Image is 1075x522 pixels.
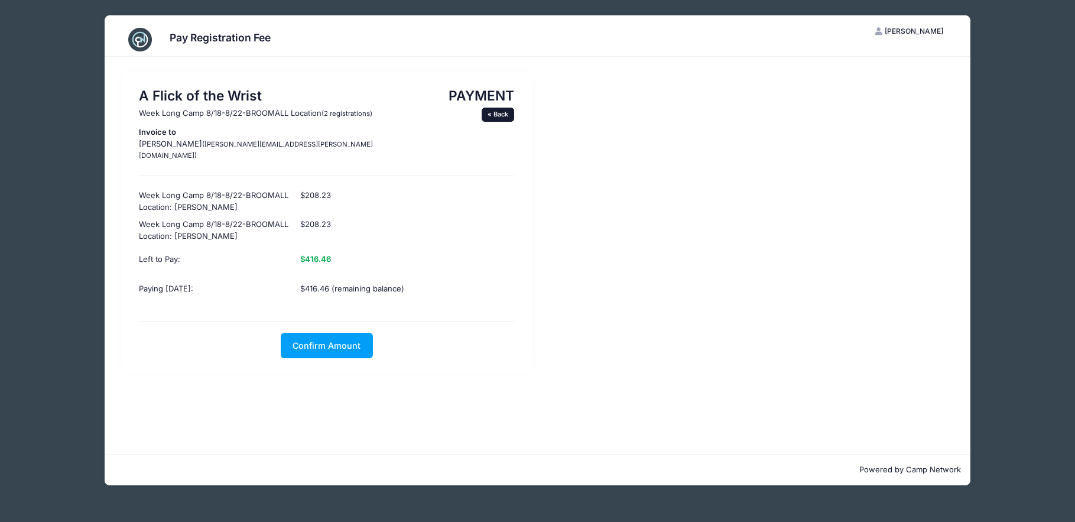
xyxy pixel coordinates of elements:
[128,28,152,51] img: CampNetwork
[139,127,385,161] p: [PERSON_NAME]
[133,216,294,245] div: Week Long Camp 8/18-8/22-BROOMALL Location: [PERSON_NAME]
[139,108,385,119] p: Week Long Camp 8/18-8/22-BROOMALL Location
[281,333,373,358] button: Confirm Amount
[397,87,515,103] h1: PAYMENT
[139,127,176,137] strong: Invoice to
[133,181,294,216] div: Week Long Camp 8/18-8/22-BROOMALL Location: [PERSON_NAME]
[482,108,515,122] a: « Back
[300,254,331,264] strong: $416.46
[293,341,361,351] span: Confirm Amount
[294,181,520,216] div: $208.23
[139,140,373,160] small: ([PERSON_NAME][EMAIL_ADDRESS][PERSON_NAME][DOMAIN_NAME])
[321,109,372,118] small: (2 registrations)
[294,216,520,245] div: $208.23
[114,464,961,476] p: Powered by Camp Network
[885,27,943,35] span: [PERSON_NAME]
[139,87,262,103] b: A Flick of the Wrist
[865,21,953,41] button: [PERSON_NAME]
[133,274,294,309] div: Paying [DATE]:
[170,31,271,44] h3: Pay Registration Fee
[294,283,520,295] div: $416.46 (remaining balance)
[133,245,294,274] div: Left to Pay:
